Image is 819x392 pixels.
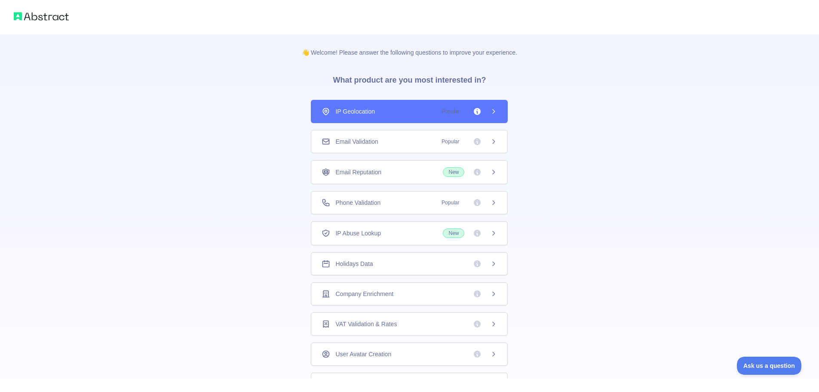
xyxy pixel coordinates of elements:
span: Company Enrichment [335,290,393,298]
p: 👋 Welcome! Please answer the following questions to improve your experience. [288,34,531,57]
span: Holidays Data [335,259,373,268]
span: Popular [436,137,464,146]
span: Email Validation [335,137,378,146]
span: IP Geolocation [335,107,375,116]
span: New [443,167,464,177]
span: IP Abuse Lookup [335,229,381,238]
h3: What product are you most interested in? [319,57,500,100]
span: Popular [436,198,464,207]
iframe: Toggle Customer Support [737,357,802,375]
span: Phone Validation [335,198,380,207]
span: User Avatar Creation [335,350,391,358]
span: Popular [436,107,464,116]
img: Abstract logo [14,10,69,22]
span: Email Reputation [335,168,381,176]
span: New [443,228,464,238]
span: VAT Validation & Rates [335,320,397,328]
